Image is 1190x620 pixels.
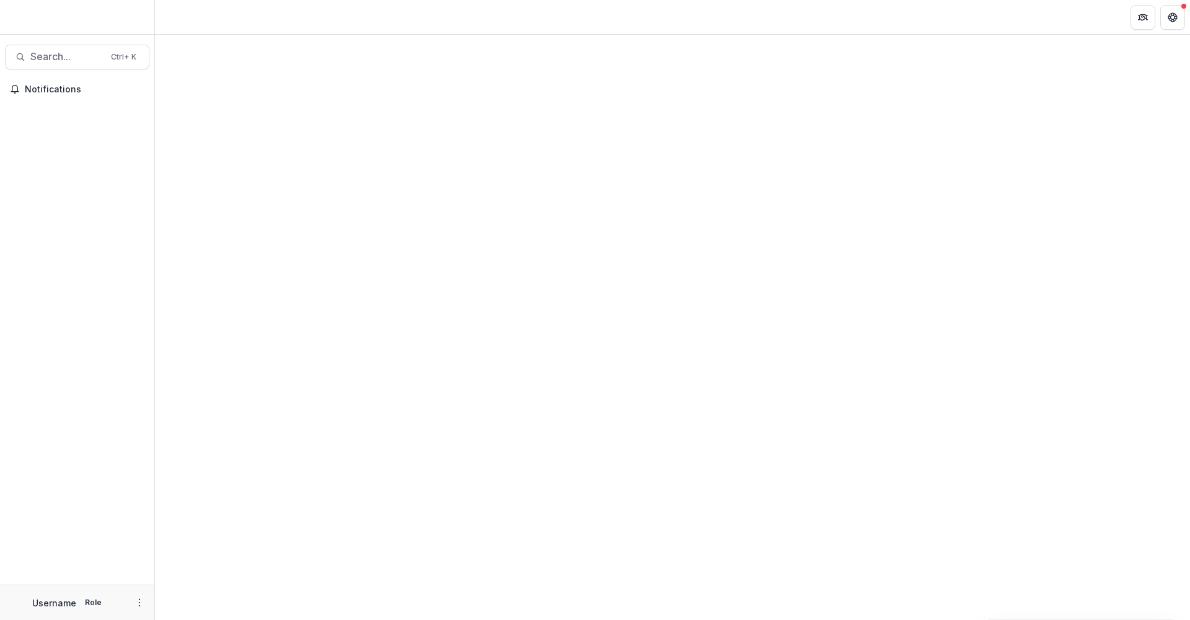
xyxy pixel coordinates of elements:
span: Notifications [25,84,144,95]
button: More [132,595,147,610]
button: Search... [5,45,149,69]
p: Username [32,596,76,609]
button: Notifications [5,79,149,99]
span: Search... [30,51,104,63]
button: Partners [1130,5,1155,30]
button: Get Help [1160,5,1185,30]
p: Role [81,597,105,608]
nav: breadcrumb [160,8,213,26]
div: Ctrl + K [108,50,139,64]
